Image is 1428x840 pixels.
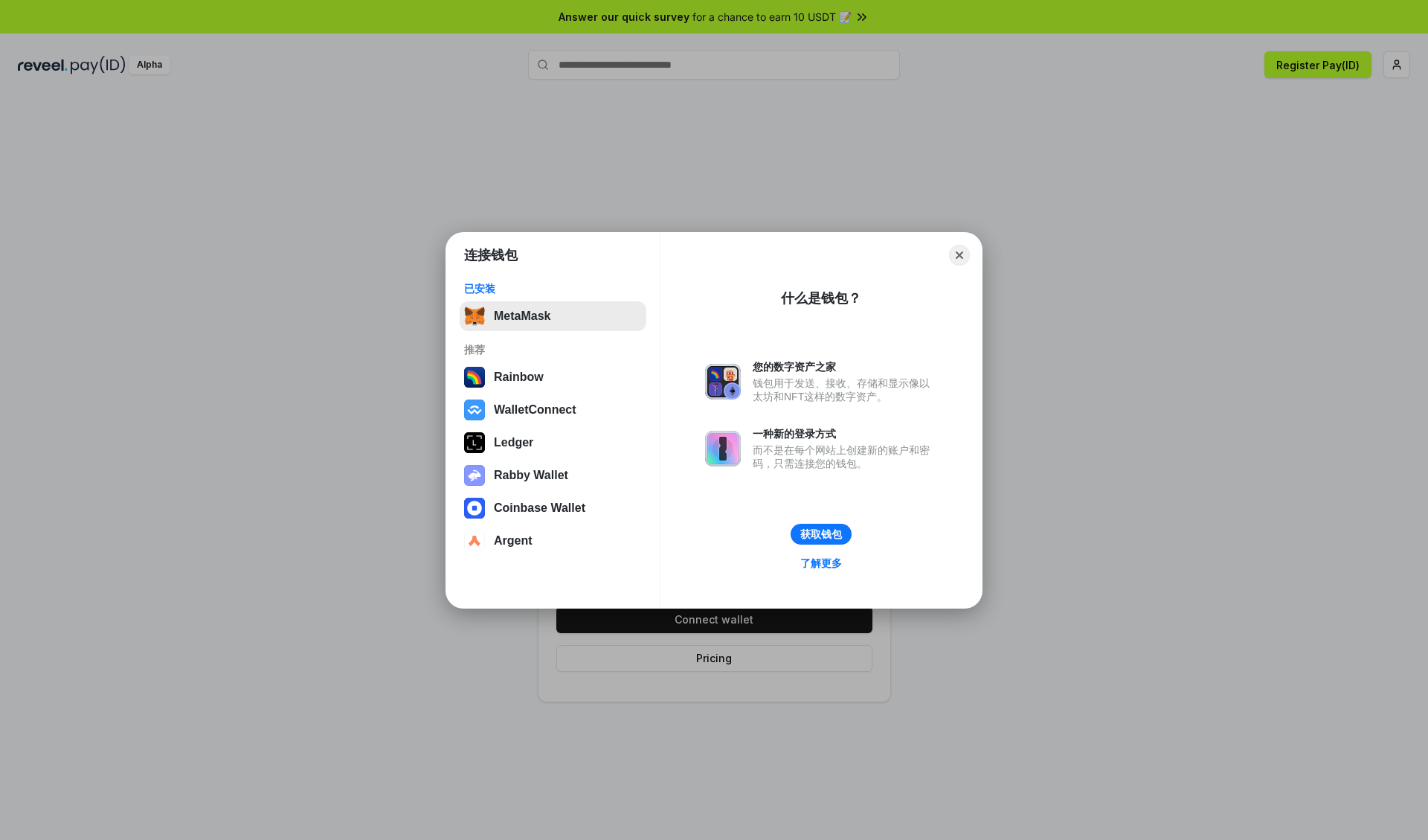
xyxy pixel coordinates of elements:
[791,524,852,545] button: 获取钱包
[460,493,646,523] button: Coinbase Wallet
[494,310,550,323] div: MetaMask
[464,282,642,295] div: 已安装
[464,465,485,486] img: svg+xml,%3Csvg%20xmlns%3D%22http%3A%2F%2Fwww.w3.org%2F2000%2Fsvg%22%20fill%3D%22none%22%20viewBox...
[705,364,741,400] img: svg+xml,%3Csvg%20xmlns%3D%22http%3A%2F%2Fwww.w3.org%2F2000%2Fsvg%22%20fill%3D%22none%22%20viewBox...
[464,530,485,551] img: svg+xml,%3Csvg%20width%3D%2228%22%20height%3D%2228%22%20viewBox%3D%220%200%2028%2028%22%20fill%3D...
[800,528,842,541] div: 获取钱包
[781,289,861,307] div: 什么是钱包？
[753,376,937,403] div: 钱包用于发送、接收、存储和显示像以太坊和NFT这样的数字资产。
[464,306,485,327] img: svg+xml,%3Csvg%20fill%3D%22none%22%20height%3D%2233%22%20viewBox%3D%220%200%2035%2033%22%20width%...
[460,428,646,458] button: Ledger
[464,246,518,264] h1: 连接钱包
[949,245,970,266] button: Close
[800,557,842,570] div: 了解更多
[460,362,646,392] button: Rainbow
[464,432,485,453] img: svg+xml,%3Csvg%20xmlns%3D%22http%3A%2F%2Fwww.w3.org%2F2000%2Fsvg%22%20width%3D%2228%22%20height%3...
[753,443,937,470] div: 而不是在每个网站上创建新的账户和密码，只需连接您的钱包。
[460,301,646,331] button: MetaMask
[460,395,646,425] button: WalletConnect
[464,498,485,519] img: svg+xml,%3Csvg%20width%3D%2228%22%20height%3D%2228%22%20viewBox%3D%220%200%2028%2028%22%20fill%3D...
[753,427,937,440] div: 一种新的登录方式
[705,431,741,467] img: svg+xml,%3Csvg%20xmlns%3D%22http%3A%2F%2Fwww.w3.org%2F2000%2Fsvg%22%20fill%3D%22none%22%20viewBox...
[460,526,646,556] button: Argent
[494,436,533,449] div: Ledger
[494,534,533,548] div: Argent
[464,343,642,356] div: 推荐
[494,469,568,482] div: Rabby Wallet
[464,400,485,420] img: svg+xml,%3Csvg%20width%3D%2228%22%20height%3D%2228%22%20viewBox%3D%220%200%2028%2028%22%20fill%3D...
[791,554,851,573] a: 了解更多
[753,360,937,373] div: 您的数字资产之家
[494,371,544,384] div: Rainbow
[460,461,646,490] button: Rabby Wallet
[494,403,576,417] div: WalletConnect
[494,501,585,515] div: Coinbase Wallet
[464,367,485,388] img: svg+xml,%3Csvg%20width%3D%22120%22%20height%3D%22120%22%20viewBox%3D%220%200%20120%20120%22%20fil...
